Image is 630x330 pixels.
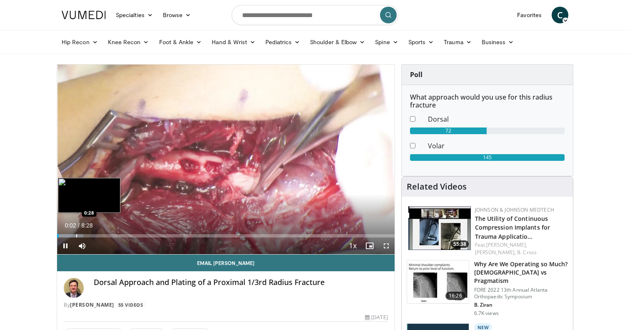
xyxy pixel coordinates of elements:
[103,34,154,50] a: Knee Recon
[477,34,519,50] a: Business
[475,249,516,256] a: [PERSON_NAME],
[407,260,469,304] img: 99079dcb-b67f-40ef-8516-3995f3d1d7db.150x105_q85_crop-smart_upscale.jpg
[260,34,305,50] a: Pediatrics
[207,34,260,50] a: Hand & Wrist
[154,34,207,50] a: Foot & Ankle
[486,241,527,248] a: [PERSON_NAME],
[410,70,422,79] strong: Poll
[65,222,76,229] span: 0:02
[57,237,74,254] button: Pause
[552,7,568,23] a: C
[158,7,196,23] a: Browse
[445,292,465,300] span: 16:26
[512,7,547,23] a: Favorites
[475,241,566,256] div: Feat.
[57,65,395,255] video-js: Video Player
[365,314,387,321] div: [DATE]
[232,5,398,25] input: Search topics, interventions
[474,287,568,300] p: FORE 2022 13th Annual Atlanta Orthopaedic Symposium
[474,310,499,317] p: 6.7K views
[111,7,158,23] a: Specialties
[408,206,471,250] img: 05424410-063a-466e-aef3-b135df8d3cb3.150x105_q85_crop-smart_upscale.jpg
[57,255,395,271] a: Email [PERSON_NAME]
[410,154,565,161] div: 145
[64,301,388,309] div: By
[410,127,487,134] div: 72
[70,301,114,308] a: [PERSON_NAME]
[370,34,403,50] a: Spine
[422,114,571,124] dd: Dorsal
[115,301,146,308] a: 55 Videos
[57,34,103,50] a: Hip Recon
[474,302,568,308] p: B. Ziran
[517,249,537,256] a: B. Cross
[94,278,388,287] h4: Dorsal Approach and Plating of a Proximal 1/3rd Radius Fracture
[422,141,571,151] dd: Volar
[57,234,395,237] div: Progress Bar
[475,206,554,213] a: Johnson & Johnson MedTech
[64,278,84,298] img: Avatar
[410,93,565,109] h6: What approach would you use for this radius fracture
[305,34,370,50] a: Shoulder & Elbow
[74,237,90,254] button: Mute
[345,237,361,254] button: Playback Rate
[407,182,467,192] h4: Related Videos
[361,237,378,254] button: Enable picture-in-picture mode
[407,260,568,317] a: 16:26 Why Are We Operating so Much? [DEMOGRAPHIC_DATA] vs Pragmatism FORE 2022 13th Annual Atlant...
[403,34,439,50] a: Sports
[439,34,477,50] a: Trauma
[474,260,568,285] h3: Why Are We Operating so Much? [DEMOGRAPHIC_DATA] vs Pragmatism
[475,215,550,240] a: The Utility of Continuous Compression Implants for Trauma Applicatio…
[62,11,106,19] img: VuMedi Logo
[378,237,395,254] button: Fullscreen
[58,178,120,213] img: image.jpeg
[408,206,471,250] a: 55:38
[451,240,469,248] span: 55:38
[78,222,80,229] span: /
[81,222,92,229] span: 8:28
